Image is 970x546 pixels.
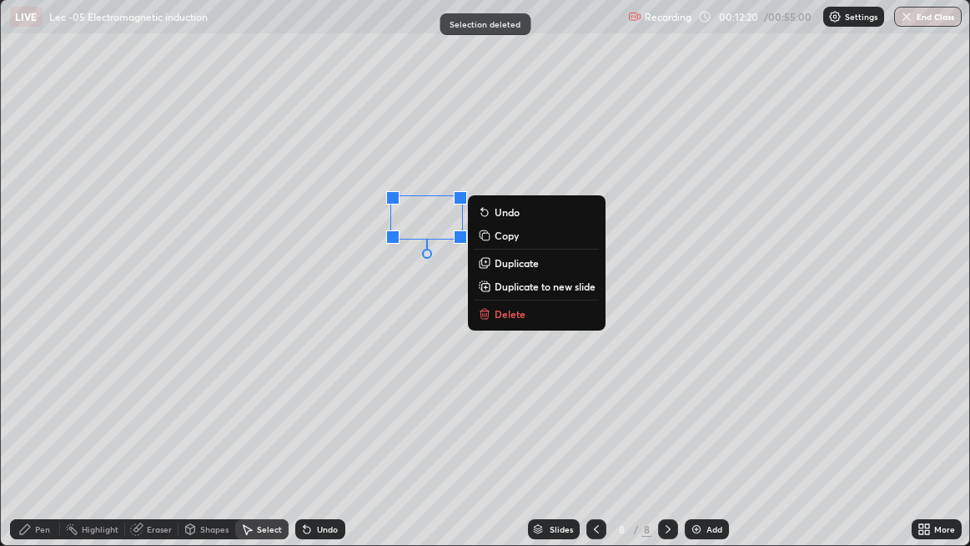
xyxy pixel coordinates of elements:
[645,11,691,23] p: Recording
[82,525,118,533] div: Highlight
[934,525,955,533] div: More
[475,225,599,245] button: Copy
[894,7,962,27] button: End Class
[15,10,38,23] p: LIVE
[147,525,172,533] div: Eraser
[495,205,520,219] p: Undo
[475,304,599,324] button: Delete
[900,10,913,23] img: end-class-cross
[550,525,573,533] div: Slides
[641,522,651,537] div: 8
[475,253,599,273] button: Duplicate
[495,229,519,242] p: Copy
[706,525,722,533] div: Add
[633,524,638,534] div: /
[495,280,596,293] p: Duplicate to new slide
[828,10,842,23] img: class-settings-icons
[628,10,641,23] img: recording.375f2c34.svg
[613,524,630,534] div: 8
[495,256,539,270] p: Duplicate
[49,10,208,23] p: Lec -05 Electromagnetic induction
[845,13,877,21] p: Settings
[475,202,599,222] button: Undo
[690,523,703,536] img: add-slide-button
[200,525,229,533] div: Shapes
[495,307,525,321] p: Delete
[317,525,338,533] div: Undo
[35,525,50,533] div: Pen
[257,525,282,533] div: Select
[475,276,599,296] button: Duplicate to new slide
